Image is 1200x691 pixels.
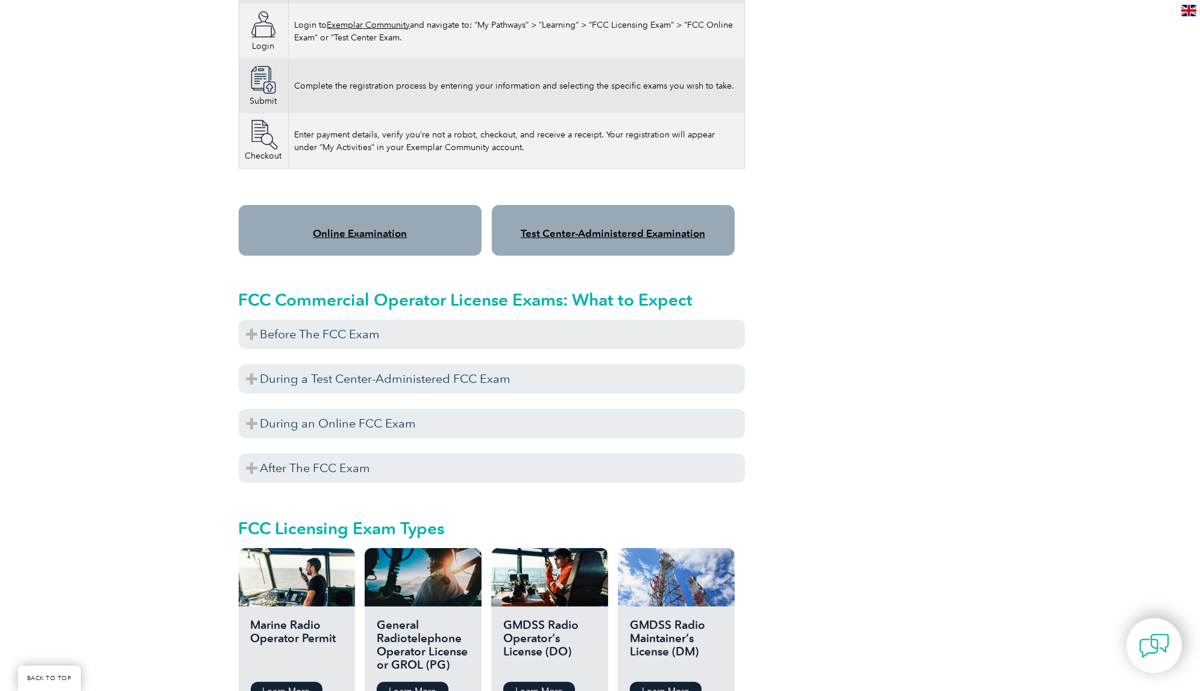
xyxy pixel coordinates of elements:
h2: GMDSS Radio Maintainer’s License (DM) [630,619,722,673]
td: Submit [239,58,288,113]
h2: Marine Radio Operator Permit [251,619,343,673]
h3: Before The FCC Exam [239,320,745,349]
h3: During an Online FCC Exam [239,409,745,438]
td: Login to and navigate to: “My Pathways” > “Learning” > “FCC Licensing Exam” > “FCC Online Exam” o... [288,4,744,58]
td: Enter payment details, verify you’re not a robot, checkout, and receive a receipt. Your registrat... [288,113,744,169]
h2: FCC Licensing Exam Types [239,519,745,538]
img: contact-chat.png [1139,631,1169,661]
a: Online Examination [313,227,407,239]
a: Test Center-Administered Examination [521,227,705,239]
a: Exemplar Community [327,20,410,30]
td: Checkout [239,113,288,169]
h2: FCC Commercial Operator License Exams: What to Expect [239,290,745,309]
img: en [1181,5,1196,16]
a: BACK TO TOP [18,666,81,691]
h3: During a Test Center-Administered FCC Exam [239,364,745,394]
h3: After The FCC Exam [239,453,745,483]
h2: GMDSS Radio Operator’s License (DO) [503,619,595,673]
td: Complete the registration process by entering your information and selecting the specific exams y... [288,58,744,113]
td: Login [239,4,288,58]
h2: General Radiotelephone Operator License or GROL (PG) [377,619,469,673]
